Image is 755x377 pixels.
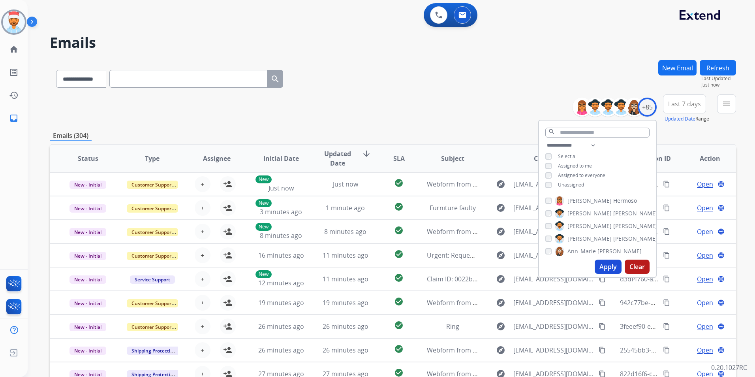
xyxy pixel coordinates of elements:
[697,345,713,355] span: Open
[320,149,355,168] span: Updated Date
[613,222,657,230] span: [PERSON_NAME]
[548,128,555,135] mat-icon: search
[513,179,594,189] span: [EMAIL_ADDRESS][DOMAIN_NAME]
[78,154,98,163] span: Status
[127,299,178,307] span: Customer Support
[9,68,19,77] mat-icon: list_alt
[127,181,178,189] span: Customer Support
[394,178,404,188] mat-icon: check_circle
[145,154,160,163] span: Type
[127,252,178,260] span: Customer Support
[9,90,19,100] mat-icon: history
[513,251,594,260] span: [EMAIL_ADDRESS][DOMAIN_NAME]
[127,347,181,355] span: Shipping Protection
[258,279,304,287] span: 12 minutes ago
[597,247,642,255] span: [PERSON_NAME]
[223,227,233,236] mat-icon: person_add
[567,222,612,230] span: [PERSON_NAME]
[427,180,606,188] span: Webform from [EMAIL_ADDRESS][DOMAIN_NAME] on [DATE]
[326,204,365,212] span: 1 minute ago
[427,227,606,236] span: Webform from [EMAIL_ADDRESS][DOMAIN_NAME] on [DATE]
[700,60,736,75] button: Refresh
[50,131,92,141] p: Emails (304)
[663,181,670,188] mat-icon: content_copy
[255,175,272,183] p: New
[620,346,741,354] span: 25545bb3-8cda-4724-9f69-a51392bc9800
[223,345,233,355] mat-icon: person_add
[195,342,210,358] button: +
[323,298,368,307] span: 19 minutes ago
[513,274,594,284] span: [EMAIL_ADDRESS][DOMAIN_NAME]
[558,172,605,179] span: Assigned to everyone
[663,94,706,113] button: Last 7 days
[394,297,404,306] mat-icon: check_circle
[427,275,569,283] span: Claim ID: 0022b1ec-4a4c-4c4e-8516-cff06fce3bef
[394,226,404,235] mat-icon: check_circle
[697,227,713,236] span: Open
[223,322,233,331] mat-icon: person_add
[722,99,731,109] mat-icon: menu
[127,204,178,213] span: Customer Support
[223,179,233,189] mat-icon: person_add
[717,323,725,330] mat-icon: language
[195,295,210,311] button: +
[663,275,670,283] mat-icon: content_copy
[599,323,606,330] mat-icon: content_copy
[638,98,657,117] div: +85
[599,347,606,354] mat-icon: content_copy
[663,347,670,354] mat-icon: content_copy
[201,345,204,355] span: +
[394,202,404,211] mat-icon: check_circle
[496,274,505,284] mat-icon: explore
[270,74,280,84] mat-icon: search
[663,204,670,211] mat-icon: content_copy
[3,11,25,33] img: avatar
[672,145,736,172] th: Action
[201,298,204,307] span: +
[625,260,650,274] button: Clear
[513,227,594,236] span: [EMAIL_ADDRESS][DOMAIN_NAME]
[258,322,304,331] span: 26 minutes ago
[9,113,19,123] mat-icon: inbox
[333,180,358,188] span: Just now
[427,298,606,307] span: Webform from [EMAIL_ADDRESS][DOMAIN_NAME] on [DATE]
[599,275,606,283] mat-icon: content_copy
[496,227,505,236] mat-icon: explore
[195,224,210,239] button: +
[663,323,670,330] mat-icon: content_copy
[223,298,233,307] mat-icon: person_add
[394,320,404,330] mat-icon: check_circle
[323,346,368,354] span: 26 minutes ago
[558,162,592,169] span: Assigned to me
[69,275,106,284] span: New - Initial
[323,275,368,283] span: 11 minutes ago
[513,345,594,355] span: [EMAIL_ADDRESS][DOMAIN_NAME]
[394,249,404,259] mat-icon: check_circle
[324,227,366,236] span: 8 minutes ago
[697,274,713,284] span: Open
[69,204,106,213] span: New - Initial
[263,154,299,163] span: Initial Date
[613,235,657,243] span: [PERSON_NAME]
[697,298,713,307] span: Open
[393,154,405,163] span: SLA
[599,299,606,306] mat-icon: content_copy
[717,204,725,211] mat-icon: language
[711,363,747,372] p: 0.20.1027RC
[717,252,725,259] mat-icon: language
[203,154,231,163] span: Assignee
[701,82,736,88] span: Just now
[620,275,740,283] span: d3df4760-af19-407f-9db9-db5aa789db32
[223,251,233,260] mat-icon: person_add
[567,235,612,243] span: [PERSON_NAME]
[223,203,233,213] mat-icon: person_add
[127,323,178,331] span: Customer Support
[613,197,637,205] span: Hermoso
[663,252,670,259] mat-icon: content_copy
[260,207,302,216] span: 3 minutes ago
[620,298,742,307] span: 942c77be-3b61-4f24-ad40-bca5e96431db
[195,247,210,263] button: +
[496,179,505,189] mat-icon: explore
[69,347,106,355] span: New - Initial
[567,247,596,255] span: Ann_Marie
